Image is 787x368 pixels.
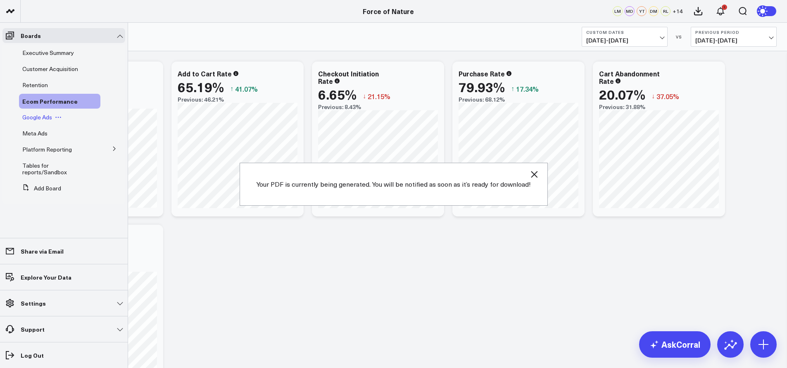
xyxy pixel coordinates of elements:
[21,32,41,39] p: Boards
[673,8,683,14] span: + 14
[22,97,78,105] span: Ecom Performance
[656,92,679,101] span: 37.05%
[22,65,78,73] span: Customer Acquisition
[257,180,531,189] p: Your PDF is currently being generated. You will be notified as soon as it’s ready for download!
[318,87,357,102] div: 6.65%
[673,6,683,16] button: +14
[22,114,52,121] a: Google Ads
[22,146,72,153] a: Platform Reporting
[22,130,48,137] a: Meta Ads
[22,98,78,104] a: Ecom Performance
[178,69,232,78] div: Add to Cart Rate
[318,69,379,85] div: Checkout Initiation Rate
[22,49,74,57] span: Executive Summary
[22,50,74,56] a: Executive Summary
[21,326,45,332] p: Support
[318,104,438,110] div: Previous: 8.43%
[649,6,659,16] div: DM
[368,92,390,101] span: 21.15%
[586,37,663,44] span: [DATE] - [DATE]
[516,84,539,93] span: 17.34%
[599,104,719,110] div: Previous: 31.88%
[22,81,48,89] span: Retention
[363,7,414,16] a: Force of Nature
[672,34,687,39] div: VS
[21,352,44,359] p: Log Out
[19,181,61,196] button: Add Board
[459,96,578,103] div: Previous: 68.12%
[511,83,514,94] span: ↑
[625,6,635,16] div: MD
[651,91,655,102] span: ↓
[722,5,727,10] div: 1
[178,79,224,94] div: 65.19%
[178,96,297,103] div: Previous: 46.21%
[22,66,78,72] a: Customer Acquisition
[695,30,772,35] b: Previous Period
[22,129,48,137] span: Meta Ads
[661,6,670,16] div: RL
[22,162,89,176] a: Tables for reports/Sandbox
[637,6,647,16] div: YT
[459,69,505,78] div: Purchase Rate
[639,331,711,358] a: AskCorral
[21,248,64,254] p: Share via Email
[21,300,46,306] p: Settings
[21,274,71,280] p: Explore Your Data
[582,27,668,47] button: Custom Dates[DATE]-[DATE]
[235,84,258,93] span: 41.07%
[599,87,645,102] div: 20.07%
[22,82,48,88] a: Retention
[695,37,772,44] span: [DATE] - [DATE]
[2,348,125,363] a: Log Out
[363,91,366,102] span: ↓
[230,83,233,94] span: ↑
[586,30,663,35] b: Custom Dates
[599,69,660,85] div: Cart Abandonment Rate
[459,79,505,94] div: 79.93%
[22,161,67,176] span: Tables for reports/Sandbox
[613,6,623,16] div: LM
[691,27,777,47] button: Previous Period[DATE]-[DATE]
[22,145,72,153] span: Platform Reporting
[22,113,52,121] span: Google Ads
